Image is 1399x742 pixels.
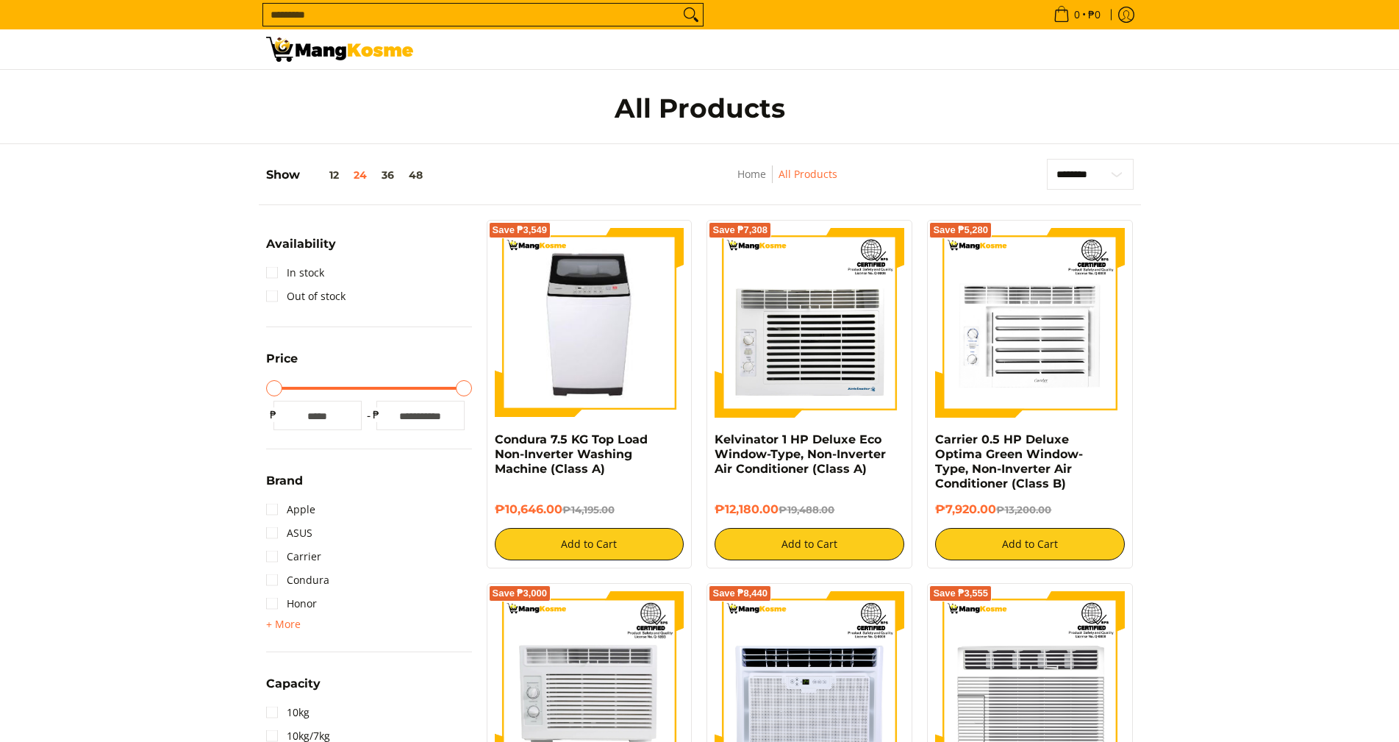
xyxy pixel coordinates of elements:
span: Save ₱3,000 [493,589,548,598]
span: Save ₱7,308 [712,226,768,235]
a: Carrier 0.5 HP Deluxe Optima Green Window-Type, Non-Inverter Air Conditioner (Class B) [935,432,1083,490]
a: Honor [266,592,317,616]
span: 0 [1072,10,1082,20]
img: condura-7.5kg-topload-non-inverter-washing-machine-class-c-full-view-mang-kosme [501,228,679,418]
a: ASUS [266,521,312,545]
span: • [1049,7,1105,23]
span: Save ₱8,440 [712,589,768,598]
span: ₱ [369,407,384,422]
summary: Open [266,475,303,498]
button: Search [679,4,703,26]
button: 48 [401,169,430,181]
span: Brand [266,475,303,487]
a: Apple [266,498,315,521]
span: Price [266,353,298,365]
button: 36 [374,169,401,181]
img: Kelvinator 1 HP Deluxe Eco Window-Type, Non-Inverter Air Conditioner (Class A) [715,228,904,418]
a: 10kg [266,701,310,724]
summary: Open [266,238,336,261]
nav: Main Menu [428,29,1134,69]
img: Carrier 0.5 HP Deluxe Optima Green Window-Type, Non-Inverter Air Conditioner (Class B) [935,228,1125,418]
h6: ₱7,920.00 [935,502,1125,517]
span: Capacity [266,678,321,690]
img: All Products - Home Appliances Warehouse Sale l Mang Kosme [266,37,413,62]
button: Add to Cart [935,528,1125,560]
h1: All Products [413,92,987,125]
nav: Breadcrumbs [640,165,935,199]
a: Condura 7.5 KG Top Load Non-Inverter Washing Machine (Class A) [495,432,648,476]
span: + More [266,618,301,630]
span: Save ₱5,280 [933,226,988,235]
button: 12 [300,169,346,181]
span: ₱ [266,407,281,422]
summary: Open [266,616,301,633]
button: Add to Cart [495,528,684,560]
a: Condura [266,568,329,592]
a: Kelvinator 1 HP Deluxe Eco Window-Type, Non-Inverter Air Conditioner (Class A) [715,432,886,476]
summary: Open [266,678,321,701]
a: In stock [266,261,324,285]
del: ₱19,488.00 [779,504,834,516]
span: Save ₱3,555 [933,589,988,598]
span: Availability [266,238,336,250]
del: ₱13,200.00 [996,504,1051,516]
a: Carrier [266,545,321,568]
span: Save ₱3,549 [493,226,548,235]
span: ₱0 [1086,10,1103,20]
a: All Products [779,167,837,181]
h5: Show [266,168,430,182]
button: Add to Cart [715,528,904,560]
a: Out of stock [266,285,346,308]
del: ₱14,195.00 [562,504,615,516]
a: Home [737,167,766,181]
button: 24 [346,169,374,181]
summary: Open [266,353,298,376]
h6: ₱10,646.00 [495,502,684,517]
h6: ₱12,180.00 [715,502,904,517]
